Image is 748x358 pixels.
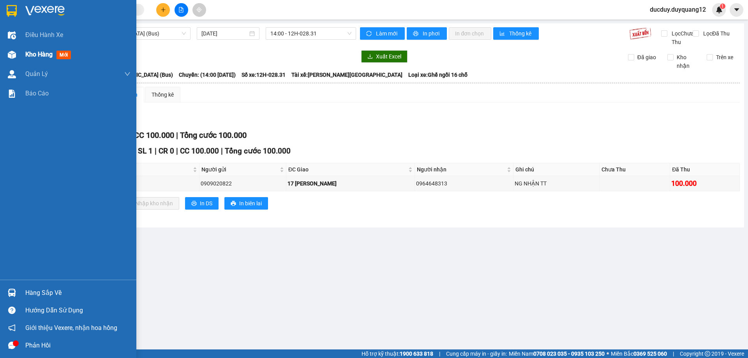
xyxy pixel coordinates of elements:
span: Lọc Đã Thu [700,29,731,38]
th: Chưa Thu [600,163,670,176]
span: Làm mới [376,29,399,38]
span: message [8,342,16,349]
span: file-add [178,7,184,12]
span: Điều hành xe [25,30,63,40]
span: printer [413,31,420,37]
span: CC 100.000 [134,131,174,140]
span: Trên xe [713,53,736,62]
span: Kho hàng [25,51,53,58]
button: printerIn biên lai [224,197,268,210]
span: Thống kê [509,29,533,38]
button: aim [192,3,206,17]
span: Xuất Excel [376,52,401,61]
span: | [155,146,157,155]
span: printer [231,201,236,207]
img: warehouse-icon [8,31,16,39]
span: CR 0 [159,146,174,155]
span: | [673,349,674,358]
img: icon-new-feature [716,6,723,13]
img: warehouse-icon [8,70,16,78]
button: printerIn DS [185,197,219,210]
span: mới [56,51,71,59]
span: question-circle [8,307,16,314]
span: ⚪️ [607,352,609,355]
span: plus [161,7,166,12]
span: | [221,146,223,155]
div: 100.000 [671,178,738,189]
span: sync [366,31,373,37]
div: Hướng dẫn sử dụng [25,305,131,316]
span: Tổng cước 100.000 [180,131,247,140]
div: NG NHẬN TT [515,179,598,188]
img: warehouse-icon [8,289,16,297]
img: warehouse-icon [8,51,16,59]
span: 1 [721,4,724,9]
span: Tổng cước 100.000 [225,146,291,155]
span: Chuyến: (14:00 [DATE]) [179,71,236,79]
button: downloadXuất Excel [361,50,408,63]
span: ducduy.duyquang12 [644,5,712,14]
span: bar-chart [499,31,506,37]
div: 17 [PERSON_NAME] [288,179,413,188]
span: Tài xế: [PERSON_NAME][GEOGRAPHIC_DATA] [291,71,402,79]
span: Hỗ trợ kỹ thuật: [362,349,433,358]
div: 0909020822 [201,179,285,188]
span: printer [191,201,197,207]
span: Miền Nam [509,349,605,358]
span: Miền Bắc [611,349,667,358]
span: copyright [705,351,710,356]
button: In đơn chọn [449,27,491,40]
span: | [176,146,178,155]
span: In phơi [423,29,441,38]
button: printerIn phơi [407,27,447,40]
button: plus [156,3,170,17]
button: downloadNhập kho nhận [120,197,179,210]
span: | [439,349,440,358]
span: Loại xe: Ghế ngồi 16 chỗ [408,71,467,79]
input: 15/09/2025 [201,29,248,38]
span: Số xe: 12H-028.31 [242,71,286,79]
span: SL 1 [138,146,153,155]
img: logo-vxr [7,5,17,17]
button: file-add [175,3,188,17]
span: ĐC Giao [288,165,407,174]
sup: 1 [720,4,725,9]
button: bar-chartThống kê [493,27,539,40]
span: CC 100.000 [180,146,219,155]
strong: 0708 023 035 - 0935 103 250 [533,351,605,357]
span: Cung cấp máy in - giấy in: [446,349,507,358]
div: 0964648313 [416,179,512,188]
span: Đã giao [634,53,659,62]
img: solution-icon [8,90,16,98]
span: download [367,54,373,60]
span: Giới thiệu Vexere, nhận hoa hồng [25,323,117,333]
span: notification [8,324,16,332]
span: Quản Lý [25,69,48,79]
span: Lọc Chưa Thu [669,29,695,46]
span: Kho nhận [674,53,701,70]
th: Đã Thu [670,163,740,176]
button: syncLàm mới [360,27,405,40]
span: aim [196,7,202,12]
span: down [124,71,131,77]
div: Thống kê [152,90,174,99]
span: 14:00 - 12H-028.31 [270,28,351,39]
th: Ghi chú [513,163,600,176]
strong: 1900 633 818 [400,351,433,357]
button: caret-down [730,3,743,17]
span: caret-down [733,6,740,13]
span: In DS [200,199,212,208]
span: Người nhận [417,165,505,174]
span: Báo cáo [25,88,49,98]
span: In biên lai [239,199,262,208]
span: | [176,131,178,140]
div: Phản hồi [25,340,131,351]
strong: 0369 525 060 [633,351,667,357]
span: Người gửi [201,165,278,174]
div: Hàng sắp về [25,287,131,299]
img: 9k= [629,27,651,40]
